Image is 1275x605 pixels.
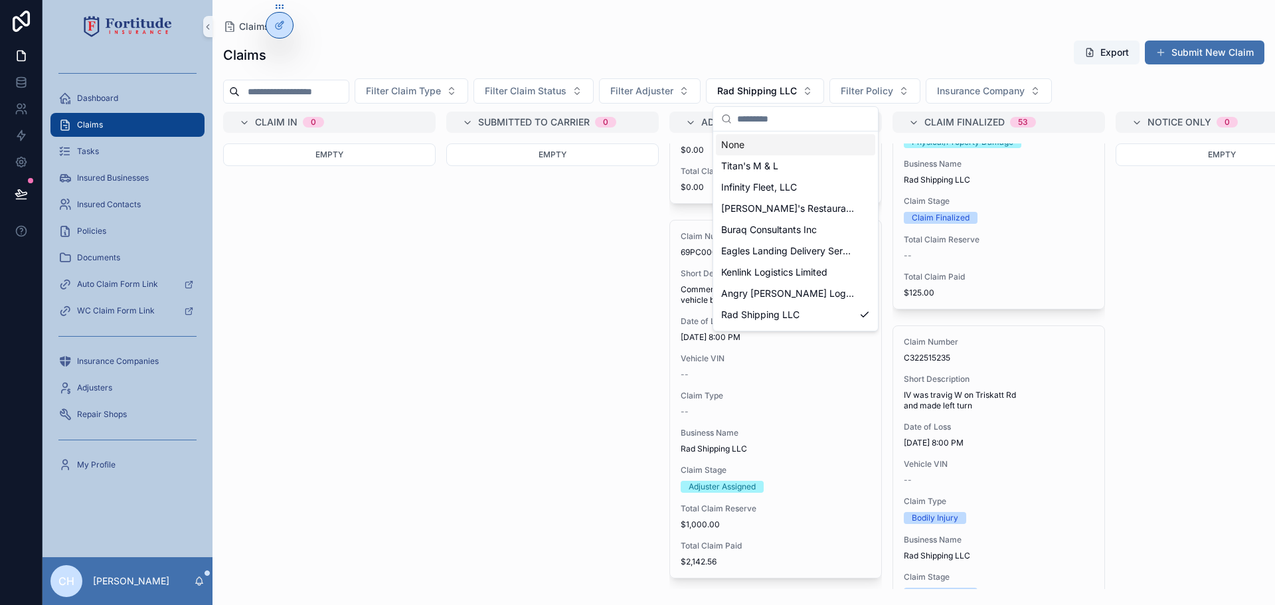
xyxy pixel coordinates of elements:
span: Rad Shipping LLC [721,308,800,321]
div: Claim Finalized [912,588,970,600]
span: Insured Businesses [77,173,149,183]
span: -- [904,475,912,485]
span: Claim Finalized [924,116,1005,129]
span: Total Claim Paid [904,272,1094,282]
button: Select Button [926,78,1052,104]
span: Adjusters [77,383,112,393]
div: 53 [1018,117,1028,128]
span: -- [681,369,689,380]
span: $0.00 [681,182,871,193]
span: Filter Claim Type [366,84,441,98]
span: $125.00 [904,288,1094,298]
span: Empty [1208,149,1236,159]
span: [DATE] 8:00 PM [681,332,871,343]
span: Claim Stage [904,572,1094,582]
span: Infinity Fleet, LLC [721,181,797,194]
span: Commercial Auto | VIN: KE551582 | Insured vehicle backed into parked vehicle [681,284,871,305]
span: Rad Shipping LLC [904,551,1094,561]
span: Adjuster Assigned [701,116,800,129]
span: Dashboard [77,93,118,104]
button: Select Button [706,78,824,104]
h1: Claims [223,46,266,64]
div: Suggestions [713,131,878,331]
a: Adjusters [50,376,205,400]
span: $2,142.56 [681,557,871,567]
button: Submit New Claim [1145,41,1264,64]
span: Auto Claim Form Link [77,279,158,290]
span: Business Name [904,535,1094,545]
span: [PERSON_NAME]'s Restaurant Corp [721,202,854,215]
span: Vehicle VIN [904,459,1094,470]
span: Date of Loss [904,422,1094,432]
div: 0 [603,117,608,128]
button: Select Button [355,78,468,104]
img: App logo [84,16,172,37]
button: Select Button [473,78,594,104]
a: Auto Claim Form Link [50,272,205,296]
span: Claim Stage [904,196,1094,207]
span: Claims [77,120,103,130]
span: Total Claim Reserve [904,234,1094,245]
span: Empty [315,149,343,159]
a: Claims [50,113,205,137]
span: Rad Shipping LLC [717,84,797,98]
a: Insured Contacts [50,193,205,216]
span: Angry [PERSON_NAME] Logistics [721,287,854,300]
span: $1,000.00 [681,519,871,530]
span: Tasks [77,146,99,157]
span: Claims [239,20,270,33]
span: Policies [77,226,106,236]
span: Claim Stage [681,465,871,475]
span: Claim Type [904,496,1094,507]
a: Policies [50,219,205,243]
span: C322515235 [904,353,1094,363]
button: Select Button [829,78,920,104]
div: 0 [311,117,316,128]
a: Claims [223,20,270,33]
span: CH [58,573,74,589]
span: Date of Loss [681,316,871,327]
a: Documents [50,246,205,270]
a: Dashboard [50,86,205,110]
span: Rad Shipping LLC [904,175,1094,185]
button: Select Button [599,78,701,104]
span: Repair Shops [77,409,127,420]
span: Filter Claim Status [485,84,566,98]
span: Titan's M & L [721,159,778,173]
span: -- [681,406,689,417]
span: -- [904,250,912,261]
span: Total Claim Reserve [681,503,871,514]
span: WC Claim Form Link [77,305,155,316]
span: Total Claim Paid [681,541,871,551]
span: Short Description [681,268,871,279]
span: Documents [77,252,120,263]
span: 69PC000000372272 [681,247,871,258]
span: Submitted to Carrier [478,116,590,129]
span: Filter Adjuster [610,84,673,98]
span: My Profile [77,460,116,470]
span: Empty [539,149,566,159]
a: Repair Shops [50,402,205,426]
span: Claim Number [681,231,871,242]
span: Total Claim Paid [681,166,871,177]
span: Buraq Consultants Inc [721,223,817,236]
span: Claim Number [904,337,1094,347]
button: Export [1074,41,1140,64]
span: Business Name [681,428,871,438]
span: Insured Contacts [77,199,141,210]
span: Rad Shipping LLC [681,444,871,454]
a: Tasks [50,139,205,163]
div: scrollable content [42,53,212,494]
span: Short Description [904,374,1094,385]
span: $0.00 [681,145,871,155]
p: [PERSON_NAME] [93,574,169,588]
span: Filter Policy [841,84,893,98]
a: Claim Number69PC000000372272Short DescriptionCommercial Auto | VIN: KE551582 | Insured vehicle ba... [669,220,882,578]
span: Angel Transportation Group LLC [721,329,854,343]
a: Insured Businesses [50,166,205,190]
span: IV was travig W on Triskatt Rd and made left turn [904,390,1094,411]
span: Vehicle VIN [681,353,871,364]
span: Business Name [904,159,1094,169]
div: None [716,134,875,155]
